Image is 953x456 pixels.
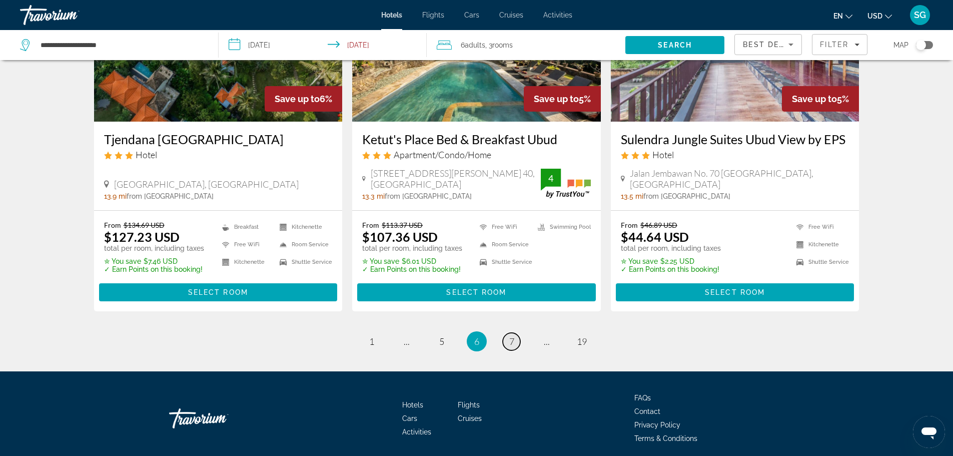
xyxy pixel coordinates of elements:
ins: $107.36 USD [362,229,438,244]
p: total per room, including taxes [104,244,204,252]
span: Map [893,38,908,52]
a: Cars [402,414,417,422]
ins: $44.64 USD [621,229,689,244]
span: 13.5 mi [621,192,643,200]
a: FAQs [634,394,651,402]
button: Filters [812,34,867,55]
p: ✓ Earn Points on this booking! [621,265,721,273]
li: Shuttle Service [791,256,849,268]
li: Breakfast [217,221,275,233]
span: 13.3 mi [362,192,385,200]
span: , 3 [485,38,513,52]
a: Cars [464,11,479,19]
li: Kitchenette [217,256,275,268]
div: 3 star Hotel [621,149,849,160]
a: Activities [543,11,572,19]
li: Room Service [475,238,533,251]
li: Swimming Pool [533,221,591,233]
h3: Ketut's Place Bed & Breakfast Ubud [362,132,591,147]
a: Activities [402,428,431,436]
span: Best Deals [743,41,795,49]
span: SG [914,10,926,20]
del: $46.89 USD [640,221,677,229]
li: Room Service [275,238,332,251]
span: Adults [465,41,485,49]
a: Cruises [499,11,523,19]
p: $2.25 USD [621,257,721,265]
span: Apartment/Condo/Home [394,149,491,160]
button: Select Room [357,283,596,301]
p: $7.46 USD [104,257,204,265]
button: Select check in and out date [219,30,427,60]
span: Select Room [446,288,506,296]
iframe: Кнопка запуска окна обмена сообщениями [913,416,945,448]
span: rooms [492,41,513,49]
div: 3 star Apartment [362,149,591,160]
span: ... [544,336,550,347]
span: From [362,221,379,229]
p: ✓ Earn Points on this booking! [362,265,462,273]
span: ✮ You save [362,257,399,265]
a: Hotels [381,11,402,19]
mat-select: Sort by [743,39,793,51]
a: Privacy Policy [634,421,680,429]
span: From [104,221,121,229]
span: 6 [461,38,485,52]
span: 7 [509,336,514,347]
span: USD [867,12,882,20]
span: ... [404,336,410,347]
span: Select Room [188,288,248,296]
span: from [GEOGRAPHIC_DATA] [127,192,214,200]
span: [STREET_ADDRESS][PERSON_NAME] 40, [GEOGRAPHIC_DATA] [371,168,541,190]
span: 13.9 mi [104,192,127,200]
li: Free WiFi [217,238,275,251]
button: Travelers: 6 adults, 0 children [427,30,625,60]
a: Travorium [20,2,120,28]
span: Jalan Jembawan No. 70 [GEOGRAPHIC_DATA], [GEOGRAPHIC_DATA] [630,168,849,190]
li: Shuttle Service [275,256,332,268]
a: Go Home [169,403,269,433]
a: Contact [634,407,660,415]
img: TrustYou guest rating badge [541,169,591,198]
div: 6% [265,86,342,112]
span: Select Room [705,288,765,296]
span: from [GEOGRAPHIC_DATA] [385,192,472,200]
li: Kitchenette [791,238,849,251]
a: Terms & Conditions [634,434,697,442]
a: Cruises [458,414,482,422]
span: Hotel [136,149,157,160]
li: Shuttle Service [475,256,533,268]
span: from [GEOGRAPHIC_DATA] [643,192,730,200]
del: $113.37 USD [382,221,423,229]
a: Flights [422,11,444,19]
p: ✓ Earn Points on this booking! [104,265,204,273]
button: Change currency [867,9,892,23]
input: Search hotel destination [40,38,203,53]
a: Hotels [402,401,423,409]
li: Free WiFi [475,221,533,233]
ins: $127.23 USD [104,229,180,244]
a: Flights [458,401,480,409]
p: total per room, including taxes [621,244,721,252]
span: 6 [474,336,479,347]
span: Save up to [534,94,579,104]
span: Filter [820,41,848,49]
button: Select Room [99,283,338,301]
div: 5% [782,86,859,112]
del: $134.69 USD [124,221,165,229]
a: Tjendana [GEOGRAPHIC_DATA] [104,132,333,147]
